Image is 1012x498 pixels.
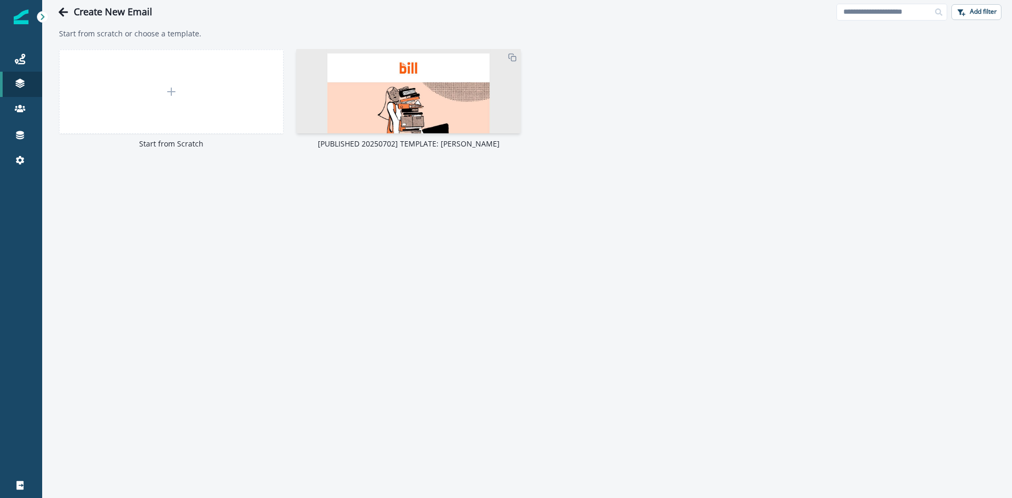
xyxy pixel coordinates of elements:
[296,138,521,149] p: [PUBLISHED 20250702] TEMPLATE: [PERSON_NAME]
[53,2,74,23] button: Go back
[970,8,997,15] p: Add filter
[951,4,1001,20] button: Add filter
[59,138,284,149] p: Start from Scratch
[59,28,995,39] p: Start from scratch or choose a template.
[14,9,28,24] img: Inflection
[74,6,152,18] h1: Create New Email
